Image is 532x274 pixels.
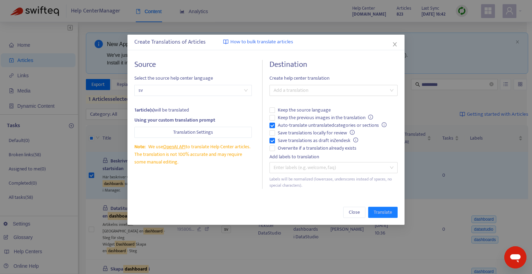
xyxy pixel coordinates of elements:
div: will be translated [134,106,252,114]
span: How to bulk translate articles [230,38,293,46]
span: Save translations locally for review [275,129,357,137]
span: Keep the source language [275,106,334,114]
div: Add labels to translation [269,153,398,161]
span: info-circle [353,138,358,142]
span: Note: [134,143,145,151]
span: Create help center translation [269,74,398,82]
div: Create Translations of Articles [134,38,398,46]
span: Select the source help center language [134,74,252,82]
a: How to bulk translate articles [223,38,293,46]
strong: 1 article(s) [134,106,154,114]
a: OpenAI API [163,143,186,151]
button: Close [343,207,365,218]
span: info-circle [368,115,373,120]
button: Close [391,41,399,48]
div: Using your custom translation prompt [134,116,252,124]
span: Auto-translate untranslated categories or sections [275,122,389,129]
span: info-circle [382,122,387,127]
span: Close [349,209,360,216]
div: Labels will be normalized (lowercase, underscores instead of spaces, no special characters). [269,176,398,189]
span: Keep the previous images in the translation [275,114,376,122]
button: Translate [368,207,398,218]
span: Overwrite if a translation already exists [275,144,359,152]
span: close [392,42,398,47]
span: info-circle [350,130,355,135]
h4: Source [134,60,252,69]
span: Translation Settings [173,129,213,136]
span: sv [139,85,248,96]
iframe: Knap til at åbne messaging-vindue [504,246,526,268]
button: Translation Settings [134,127,252,138]
div: We use to translate Help Center articles. The translation is not 100% accurate and may require so... [134,143,252,166]
img: image-link [223,39,229,45]
h4: Destination [269,60,398,69]
span: Save translations as draft in Zendesk [275,137,361,144]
